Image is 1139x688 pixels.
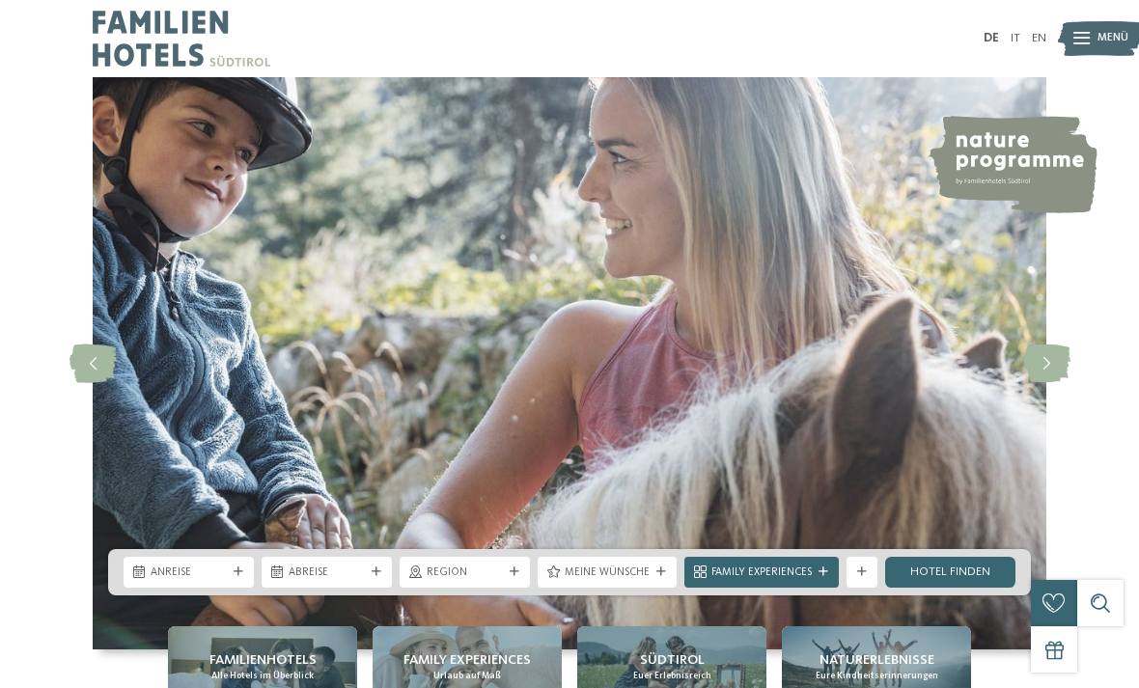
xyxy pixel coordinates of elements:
a: EN [1032,32,1046,44]
span: Alle Hotels im Überblick [211,670,314,682]
a: IT [1011,32,1020,44]
span: Eure Kindheitserinnerungen [816,670,938,682]
span: Meine Wünsche [565,565,650,581]
span: Abreise [289,565,365,581]
a: DE [984,32,999,44]
span: Family Experiences [711,565,812,581]
span: Euer Erlebnisreich [633,670,711,682]
span: Urlaub auf Maß [433,670,501,682]
img: Familienhotels Südtirol: The happy family places [93,77,1046,649]
img: nature programme by Familienhotels Südtirol [928,116,1097,213]
span: Naturerlebnisse [820,650,934,670]
span: Familienhotels [209,650,317,670]
span: Menü [1097,31,1128,46]
span: Südtirol [640,650,705,670]
span: Region [427,565,503,581]
span: Family Experiences [403,650,531,670]
a: Hotel finden [885,557,1015,588]
span: Anreise [151,565,227,581]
